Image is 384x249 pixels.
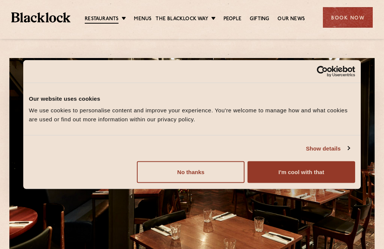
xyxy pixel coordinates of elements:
[277,15,305,23] a: Our News
[323,7,373,28] div: Book Now
[85,15,118,24] a: Restaurants
[134,15,151,23] a: Menus
[156,15,208,23] a: The Blacklock Way
[223,15,241,23] a: People
[137,161,244,183] button: No thanks
[29,94,355,103] div: Our website uses cookies
[306,144,349,153] a: Show details
[289,66,355,77] a: Usercentrics Cookiebot - opens in a new window
[11,12,70,22] img: BL_Textured_Logo-footer-cropped.svg
[29,106,355,124] div: We use cookies to personalise content and improve your experience. You're welcome to manage how a...
[247,161,355,183] button: I'm cool with that
[250,15,269,23] a: Gifting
